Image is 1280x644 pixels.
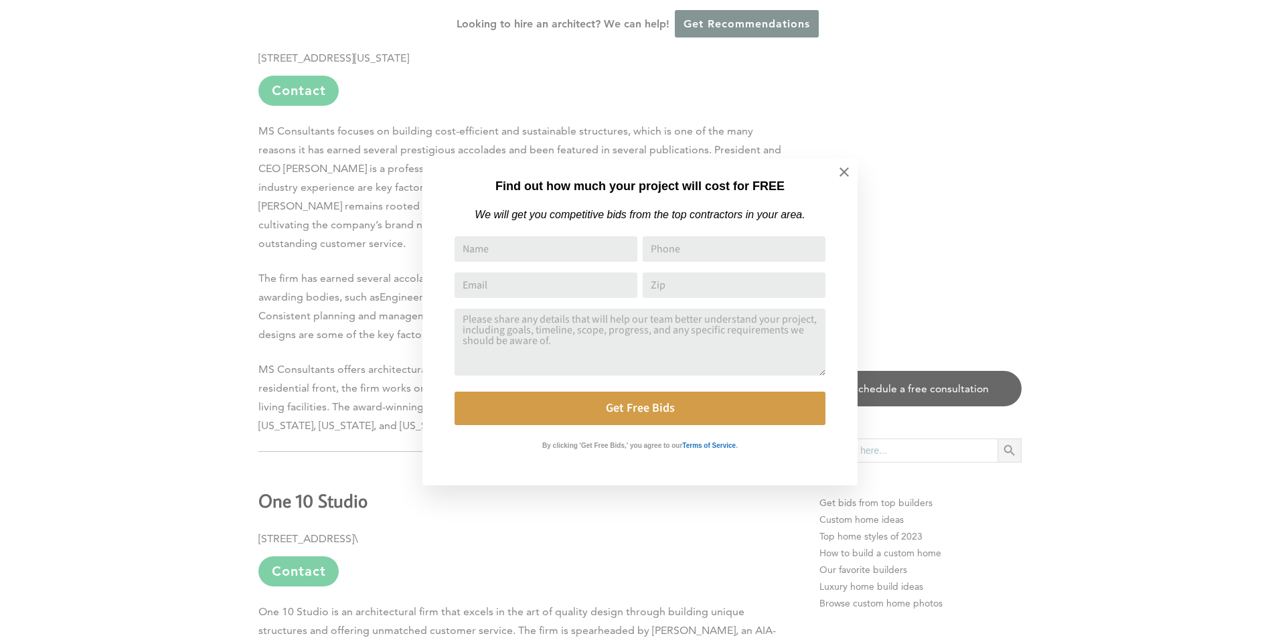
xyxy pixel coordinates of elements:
[455,392,825,425] button: Get Free Bids
[736,442,738,449] strong: .
[643,236,825,262] input: Phone
[1023,548,1264,628] iframe: Drift Widget Chat Controller
[455,272,637,298] input: Email Address
[682,438,736,450] a: Terms of Service
[821,149,868,195] button: Close
[455,236,637,262] input: Name
[475,209,805,220] em: We will get you competitive bids from the top contractors in your area.
[643,272,825,298] input: Zip
[542,442,682,449] strong: By clicking 'Get Free Bids,' you agree to our
[682,442,736,449] strong: Terms of Service
[455,309,825,376] textarea: Comment or Message
[495,179,785,193] strong: Find out how much your project will cost for FREE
